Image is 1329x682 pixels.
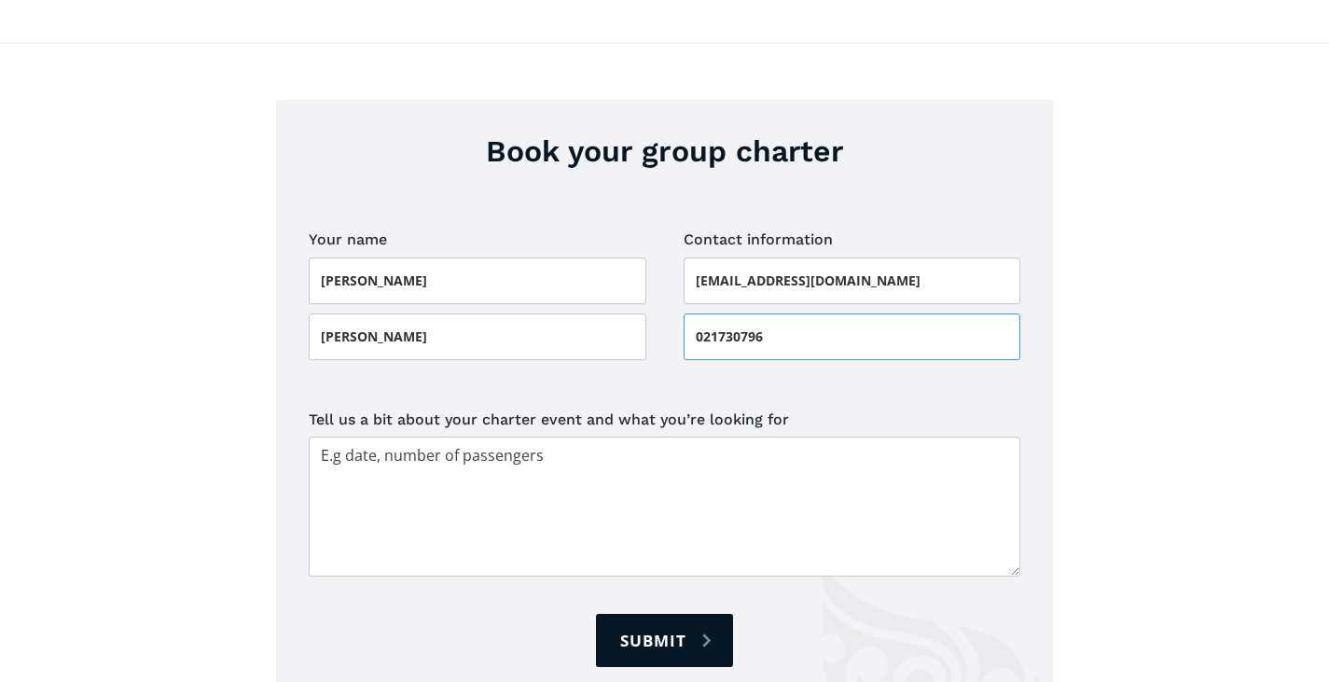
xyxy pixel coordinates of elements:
label: Tell us a bit about your charter event and what you’re looking for [309,407,1020,432]
legend: Your name [309,226,387,253]
input: Email [684,257,1021,304]
h3: Book your group charter [309,132,1020,170]
input: Submit [596,614,732,667]
legend: Contact information [684,226,833,253]
input: Phone [684,313,1021,360]
input: Last name [309,313,646,360]
input: First name [309,257,646,304]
